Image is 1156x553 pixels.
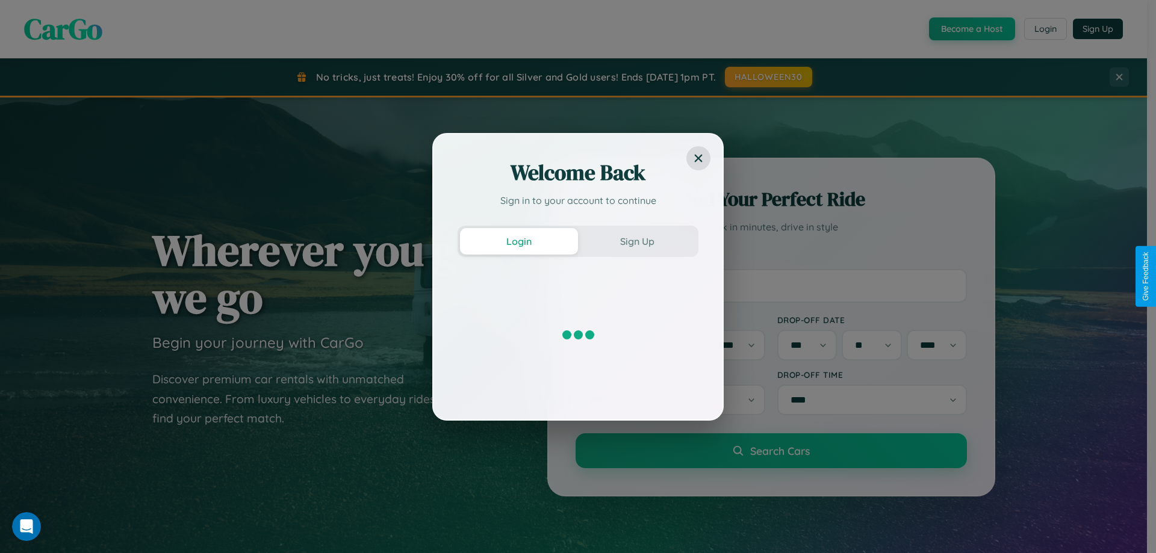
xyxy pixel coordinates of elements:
button: Login [460,228,578,255]
h2: Welcome Back [458,158,698,187]
button: Sign Up [578,228,696,255]
p: Sign in to your account to continue [458,193,698,208]
div: Give Feedback [1142,252,1150,301]
iframe: Intercom live chat [12,512,41,541]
